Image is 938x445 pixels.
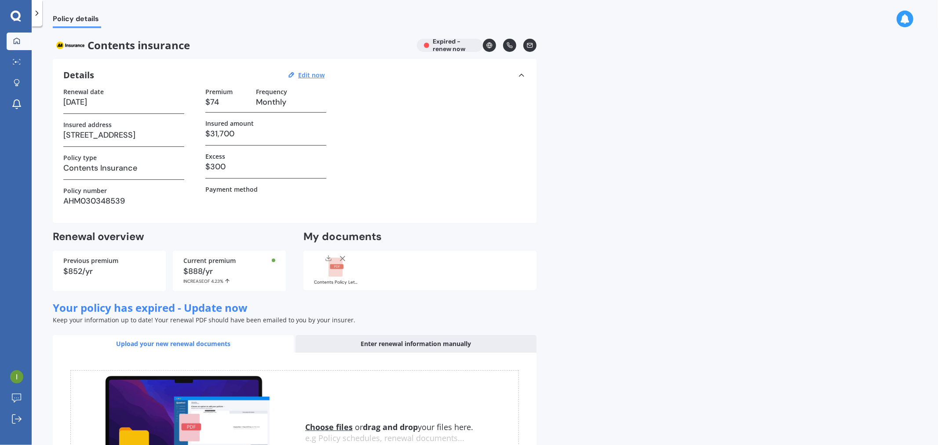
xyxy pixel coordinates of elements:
label: Insured address [63,121,112,128]
span: 4.23% [211,278,223,284]
div: Contents Policy Letter AHM030348539.pdf [314,280,358,285]
label: Policy type [63,154,97,161]
img: ACg8ocI7icdg1v9sk8B28GIUv1hRi15-vb9RO_CRNf1JCWpcWUW3jw=s96-c [10,370,23,383]
label: Payment method [205,186,258,193]
label: Premium [205,88,233,95]
h3: [DATE] [63,95,184,109]
img: AA.webp [53,39,88,52]
span: Keep your information up to date! Your renewal PDF should have been emailed to you by your insurer. [53,316,355,324]
h3: Details [63,69,94,81]
button: Edit now [296,71,327,79]
span: Your policy has expired - Update now [53,300,248,315]
h3: Contents Insurance [63,161,184,175]
label: Excess [205,153,225,160]
div: Previous premium [63,258,155,264]
b: drag and drop [363,422,418,432]
u: Edit now [298,71,325,79]
div: $852/yr [63,267,155,275]
div: $888/yr [183,267,275,284]
h3: [STREET_ADDRESS] [63,128,184,142]
span: INCREASE OF [183,278,211,284]
u: Choose files [305,422,353,432]
span: Contents insurance [53,39,410,52]
span: Policy details [53,15,101,26]
h3: $74 [205,95,249,109]
h3: Monthly [256,95,326,109]
h3: $300 [205,160,326,173]
h2: Renewal overview [53,230,286,244]
div: e.g Policy schedules, renewal documents... [305,434,518,443]
div: Upload your new renewal documents [53,335,294,353]
h2: My documents [303,230,382,244]
label: Insured amount [205,120,254,127]
label: Policy number [63,187,107,194]
span: or your files here. [305,422,473,432]
label: Renewal date [63,88,104,95]
label: Frequency [256,88,287,95]
h3: $31,700 [205,127,326,140]
div: Enter renewal information manually [296,335,537,353]
div: Current premium [183,258,275,264]
h3: AHM030348539 [63,194,184,208]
